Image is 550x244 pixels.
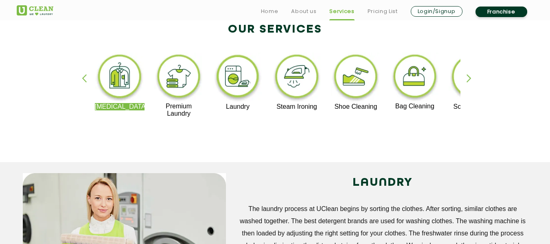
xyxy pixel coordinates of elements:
[154,103,204,117] p: Premium Laundry
[368,7,398,16] a: Pricing List
[261,7,278,16] a: Home
[475,7,527,17] a: Franchise
[390,103,440,110] p: Bag Cleaning
[154,53,204,103] img: premium_laundry_cleaning_11zon.webp
[213,103,263,110] p: Laundry
[449,103,499,110] p: Sofa Cleaning
[272,53,322,103] img: steam_ironing_11zon.webp
[95,103,145,110] p: [MEDICAL_DATA]
[390,53,440,103] img: bag_cleaning_11zon.webp
[329,7,354,16] a: Services
[331,53,381,103] img: shoe_cleaning_11zon.webp
[238,173,528,193] h2: LAUNDRY
[291,7,316,16] a: About us
[272,103,322,110] p: Steam Ironing
[411,6,462,17] a: Login/Signup
[331,103,381,110] p: Shoe Cleaning
[17,5,53,15] img: UClean Laundry and Dry Cleaning
[95,53,145,103] img: dry_cleaning_11zon.webp
[449,53,499,103] img: sofa_cleaning_11zon.webp
[213,53,263,103] img: laundry_cleaning_11zon.webp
